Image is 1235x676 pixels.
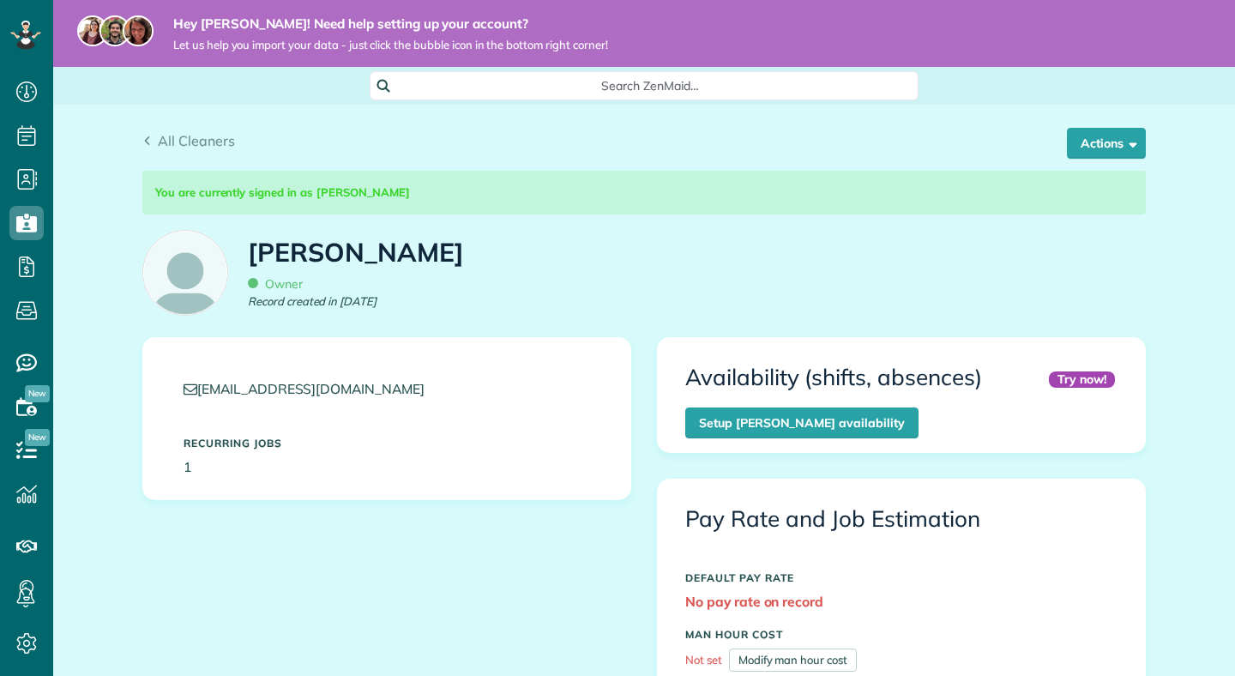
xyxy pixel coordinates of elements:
[685,365,982,390] h3: Availability (shifts, absences)
[184,438,590,449] h5: Recurring Jobs
[685,593,823,610] strong: No pay rate on record
[99,15,130,46] img: jorge-587dff0eeaa6aab1f244e6dc62b8924c3b6ad411094392a53c71c6c4a576187d.jpg
[1067,128,1146,159] button: Actions
[685,572,1118,583] h5: DEFAULT PAY RATE
[184,380,441,397] a: [EMAIL_ADDRESS][DOMAIN_NAME]
[173,15,608,33] strong: Hey [PERSON_NAME]! Need help setting up your account?
[173,38,608,52] span: Let us help you import your data - just click the bubble icon in the bottom right corner!
[142,130,235,151] a: All Cleaners
[685,507,1118,532] h3: Pay Rate and Job Estimation
[158,132,235,149] span: All Cleaners
[685,653,722,667] span: Not set
[142,171,1146,214] div: You are currently signed in as [PERSON_NAME]
[248,276,303,292] span: Owner
[123,15,154,46] img: michelle-19f622bdf1676172e81f8f8fba1fb50e276960ebfe0243fe18214015130c80e4.jpg
[685,407,919,438] a: Setup [PERSON_NAME] availability
[248,238,464,267] h1: [PERSON_NAME]
[685,629,1118,640] h5: MAN HOUR COST
[25,429,50,446] span: New
[729,649,857,672] a: Modify man hour cost
[184,457,590,477] p: 1
[25,385,50,402] span: New
[77,15,108,46] img: maria-72a9807cf96188c08ef61303f053569d2e2a8a1cde33d635c8a3ac13582a053d.jpg
[248,293,377,310] em: Record created in [DATE]
[1049,371,1115,388] div: Try now!
[143,231,227,315] img: employee_icon-c2f8239691d896a72cdd9dc41cfb7b06f9d69bdd837a2ad469be8ff06ab05b5f.png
